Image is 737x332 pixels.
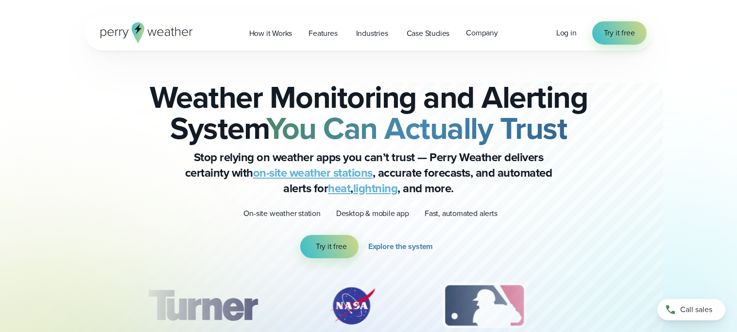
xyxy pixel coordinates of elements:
[316,241,347,252] span: Try it free
[604,27,635,39] span: Try it free
[466,27,498,39] span: Company
[249,28,292,39] span: How it Works
[425,208,497,219] p: Fast, automated alerts
[407,28,450,39] span: Case Studies
[300,235,359,258] a: Try it free
[433,282,535,330] img: MLB.svg
[318,282,386,330] img: NASA.svg
[592,21,647,45] a: Try it free
[583,282,660,330] img: PGA.svg
[134,282,272,330] div: 1 of 12
[657,299,725,320] a: Call sales
[174,149,563,196] p: Stop relying on weather apps you can’t trust — Perry Weather delivers certainty with , accurate f...
[336,208,409,219] p: Desktop & mobile app
[241,23,301,43] a: How it Works
[583,282,660,330] div: 4 of 12
[556,27,577,38] span: Log in
[266,105,567,151] strong: You Can Actually Trust
[680,304,712,315] span: Call sales
[318,282,386,330] div: 2 of 12
[368,235,437,258] a: Explore the system
[356,28,388,39] span: Industries
[309,28,337,39] span: Features
[433,282,535,330] div: 3 of 12
[353,180,398,197] a: lightning
[368,241,433,252] span: Explore the system
[556,27,577,39] a: Log in
[328,180,350,197] a: heat
[134,82,604,144] h2: Weather Monitoring and Alerting System
[243,208,320,219] p: On-site weather station
[253,164,373,182] a: on-site weather stations
[134,282,272,330] img: Turner-Construction_1.svg
[398,23,458,43] a: Case Studies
